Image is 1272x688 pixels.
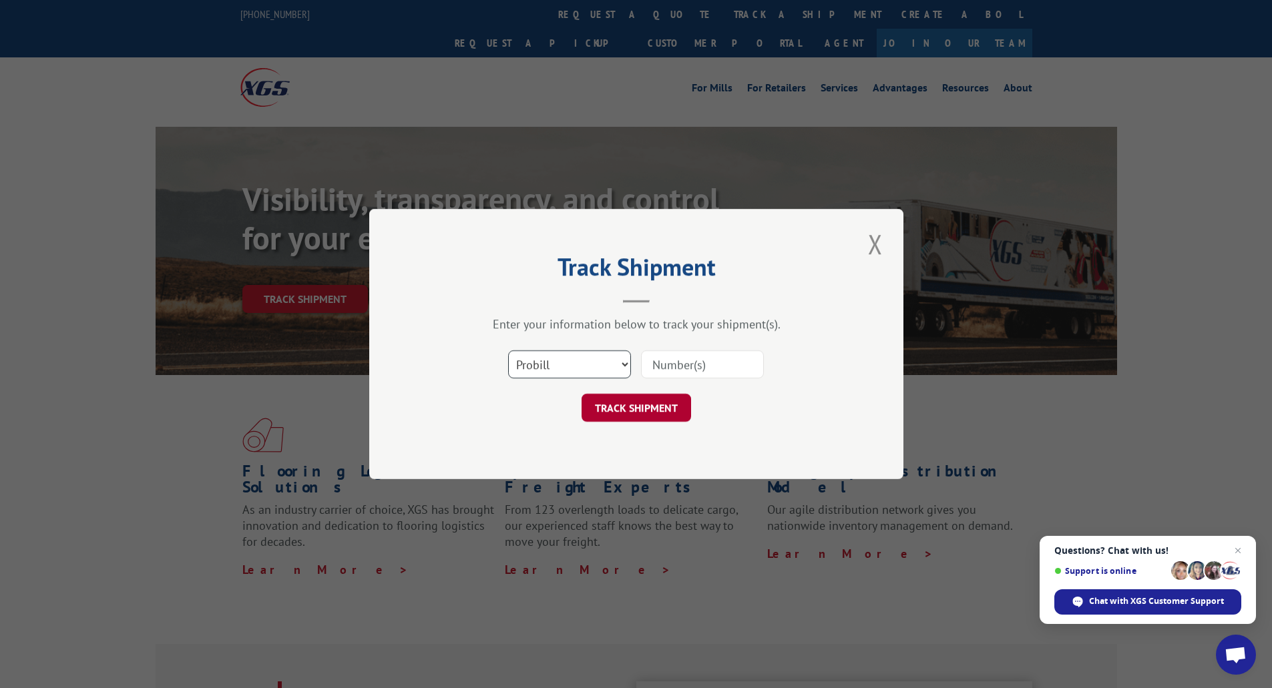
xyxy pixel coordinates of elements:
input: Number(s) [641,350,764,378]
a: Open chat [1216,635,1256,675]
h2: Track Shipment [436,258,837,283]
span: Chat with XGS Customer Support [1089,595,1224,607]
span: Questions? Chat with us! [1054,545,1241,556]
div: Enter your information below to track your shipment(s). [436,316,837,332]
button: Close modal [864,226,887,262]
span: Chat with XGS Customer Support [1054,589,1241,615]
button: TRACK SHIPMENT [582,394,691,422]
span: Support is online [1054,566,1167,576]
